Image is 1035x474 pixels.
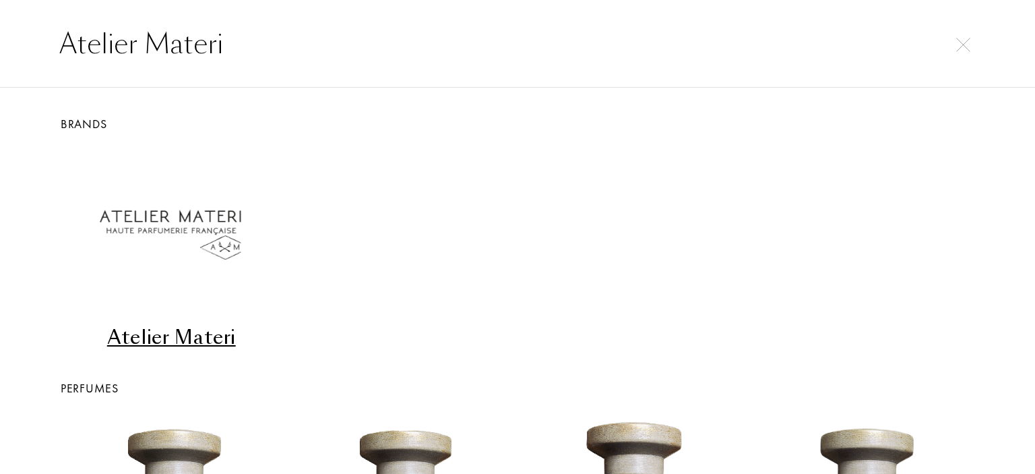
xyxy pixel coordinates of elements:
div: Brands [46,115,989,133]
a: Atelier MateriAtelier Materi [56,133,287,352]
div: Atelier Materi [61,324,282,351]
div: Perfumes [46,379,989,397]
img: cross.svg [956,38,970,52]
input: Search [32,24,1003,64]
img: Atelier Materi [94,153,249,307]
